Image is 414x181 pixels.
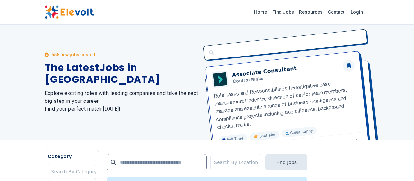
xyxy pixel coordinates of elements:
[251,7,270,17] a: Home
[270,7,297,17] a: Find Jobs
[48,153,96,160] h5: Category
[297,7,325,17] a: Resources
[45,5,94,19] img: Elevolt
[347,6,367,19] a: Login
[51,51,95,58] p: 555 new jobs posted
[325,7,347,17] a: Contact
[45,89,199,113] h2: Explore exciting roles with leading companies and take the next big step in your career. Find you...
[45,62,199,85] h1: The Latest Jobs in [GEOGRAPHIC_DATA]
[265,154,307,170] button: Find Jobs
